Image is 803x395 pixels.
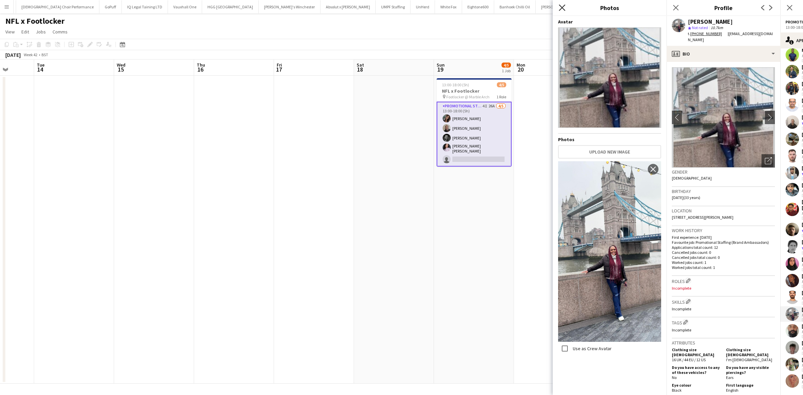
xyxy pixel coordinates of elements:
h5: Do you have any visible piercings? [726,365,775,375]
button: White Fox [435,0,462,13]
app-job-card: 13:00-18:00 (5h)4/5NFL x Footlocker Footlocker @ Marble Arch1 RolePromotional Staffing (Brand Amb... [437,78,512,167]
button: Eightone600 [462,0,494,13]
p: Applications total count: 12 [672,245,775,250]
span: 4/5 [502,63,511,68]
span: Wed [117,62,125,68]
span: 18 [356,66,364,73]
h3: Attributes [672,340,775,346]
label: Use as Crew Avatar [571,345,612,351]
a: Jobs [33,27,49,36]
div: 1 Job [502,68,511,73]
span: Comms [53,29,68,35]
span: Edit [21,29,29,35]
h3: Profile [666,3,780,12]
span: 15 [116,66,125,73]
span: Mon [517,62,525,68]
app-card-role: Promotional Staffing (Brand Ambassadors)4I26A4/513:00-18:00 (5h)[PERSON_NAME][PERSON_NAME][PERSON... [437,102,512,167]
span: Not rated [692,25,708,30]
span: 19 [436,66,445,73]
span: Footlocker @ Marble Arch [446,94,489,99]
button: Banhoek Chilli Oil [494,0,536,13]
div: BST [41,52,48,57]
div: t. [688,31,728,37]
img: Crew avatar or photo [672,67,775,168]
img: Crew avatar [558,27,661,128]
p: Cancelled jobs total count: 0 [672,255,775,260]
span: [DEMOGRAPHIC_DATA] [672,176,712,181]
span: 14 [36,66,44,73]
span: Week 42 [22,52,39,57]
h5: Clothing size [DEMOGRAPHIC_DATA] [672,347,721,357]
span: English [726,388,738,393]
span: Jobs [36,29,46,35]
button: GoPuff [99,0,122,13]
h5: First language [726,383,775,388]
span: Sun [437,62,445,68]
a: Comms [50,27,70,36]
span: Black [672,388,682,393]
img: Crew photo 1102701 [558,161,661,341]
span: [STREET_ADDRESS][PERSON_NAME] [672,215,733,220]
p: Incomplete [672,286,775,291]
span: 16 [196,66,205,73]
button: IQ Legal Taining LTD [122,0,168,13]
span: Thu [197,62,205,68]
button: UnHerd [411,0,435,13]
span: 13:00-18:00 (5h) [442,82,469,87]
p: First experience: [DATE] [672,235,775,240]
h5: Do you have access to any of these vehicles? [672,365,721,375]
span: Ears [726,375,733,380]
button: Absolut x [PERSON_NAME] [321,0,376,13]
span: | [EMAIL_ADDRESS][DOMAIN_NAME] [688,31,773,42]
h3: Work history [672,227,775,233]
button: UMPF Staffing [376,0,411,13]
span: View [5,29,15,35]
span: Tue [37,62,44,68]
button: [DEMOGRAPHIC_DATA] Choir Performance [16,0,99,13]
div: Open photos pop-in [762,154,775,168]
h4: Avatar [558,19,661,25]
button: Vauxhall One [168,0,202,13]
p: Favourite job: Promotional Staffing (Brand Ambassadors) [672,240,775,245]
div: [DATE] [5,52,21,58]
h3: Roles [672,277,775,284]
a: [PHONE_NUMBER] [690,31,728,36]
div: [PERSON_NAME] [688,19,733,25]
span: 17 [276,66,282,73]
a: View [3,27,17,36]
p: Worked jobs count: 1 [672,260,775,265]
h4: Photos [558,136,661,142]
h3: NFL x Footlocker [437,88,512,94]
h3: Tags [672,319,775,326]
h3: Location [672,208,775,214]
h1: NFL x Footlocker [5,16,65,26]
h3: Skills [672,298,775,305]
span: No [672,375,677,380]
h3: Birthday [672,188,775,194]
p: Incomplete [672,327,775,332]
span: 20 [516,66,525,73]
div: Bio [666,46,780,62]
h3: Photos [553,3,666,12]
button: [PERSON_NAME]'s Winchester [259,0,321,13]
h5: Eye colour [672,383,721,388]
a: Edit [19,27,32,36]
span: Sat [357,62,364,68]
span: [DATE] (33 years) [672,195,700,200]
button: HGG [GEOGRAPHIC_DATA] [202,0,259,13]
h5: Clothing size [DEMOGRAPHIC_DATA] [726,347,775,357]
span: 4/5 [497,82,506,87]
span: Fri [277,62,282,68]
button: [PERSON_NAME] [536,0,575,13]
span: 16 UK / 44 EU / 12 US [672,357,706,362]
span: 10.7km [709,25,724,30]
p: Cancelled jobs count: 0 [672,250,775,255]
h3: Gender [672,169,775,175]
span: 1 Role [497,94,506,99]
p: Incomplete [672,306,775,311]
span: I'm [DEMOGRAPHIC_DATA] [726,357,772,362]
p: Worked jobs total count: 1 [672,265,775,270]
button: Upload new image [558,145,661,159]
